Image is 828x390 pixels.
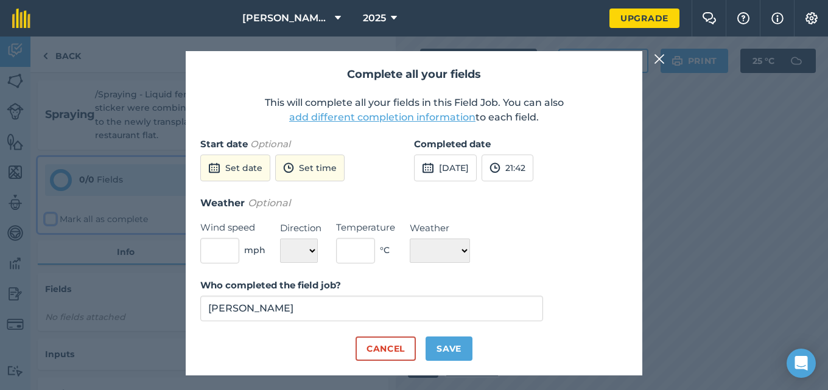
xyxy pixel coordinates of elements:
[771,11,784,26] img: svg+xml;base64,PHN2ZyB4bWxucz0iaHR0cDovL3d3dy53My5vcmcvMjAwMC9zdmciIHdpZHRoPSIxNyIgaGVpZ2h0PSIxNy...
[654,52,665,66] img: svg+xml;base64,PHN2ZyB4bWxucz0iaHR0cDovL3d3dy53My5vcmcvMjAwMC9zdmciIHdpZHRoPSIyMiIgaGVpZ2h0PSIzMC...
[702,12,717,24] img: Two speech bubbles overlapping with the left bubble in the forefront
[283,161,294,175] img: svg+xml;base64,PD94bWwgdmVyc2lvbj0iMS4wIiBlbmNvZGluZz0idXRmLTgiPz4KPCEtLSBHZW5lcmF0b3I6IEFkb2JlIE...
[380,243,390,257] span: ° C
[200,96,628,125] p: This will complete all your fields in this Field Job. You can also to each field.
[410,221,470,235] label: Weather
[414,155,477,181] button: [DATE]
[736,12,751,24] img: A question mark icon
[200,279,341,291] strong: Who completed the field job?
[426,336,472,361] button: Save
[200,195,628,211] h3: Weather
[244,243,265,257] span: mph
[280,221,321,235] label: Direction
[336,220,395,235] label: Temperature
[200,66,628,83] h2: Complete all your fields
[489,161,500,175] img: svg+xml;base64,PD94bWwgdmVyc2lvbj0iMS4wIiBlbmNvZGluZz0idXRmLTgiPz4KPCEtLSBHZW5lcmF0b3I6IEFkb2JlIE...
[200,220,265,235] label: Wind speed
[200,138,248,150] strong: Start date
[804,12,819,24] img: A cog icon
[200,155,270,181] button: Set date
[12,9,30,28] img: fieldmargin Logo
[482,155,533,181] button: 21:42
[248,197,290,209] em: Optional
[250,138,290,150] em: Optional
[609,9,679,28] a: Upgrade
[356,336,416,361] button: Cancel
[414,138,491,150] strong: Completed date
[289,110,475,125] button: add different completion information
[787,349,816,378] div: Open Intercom Messenger
[242,11,330,26] span: [PERSON_NAME]'s Farm
[363,11,386,26] span: 2025
[275,155,345,181] button: Set time
[422,161,434,175] img: svg+xml;base64,PD94bWwgdmVyc2lvbj0iMS4wIiBlbmNvZGluZz0idXRmLTgiPz4KPCEtLSBHZW5lcmF0b3I6IEFkb2JlIE...
[208,161,220,175] img: svg+xml;base64,PD94bWwgdmVyc2lvbj0iMS4wIiBlbmNvZGluZz0idXRmLTgiPz4KPCEtLSBHZW5lcmF0b3I6IEFkb2JlIE...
